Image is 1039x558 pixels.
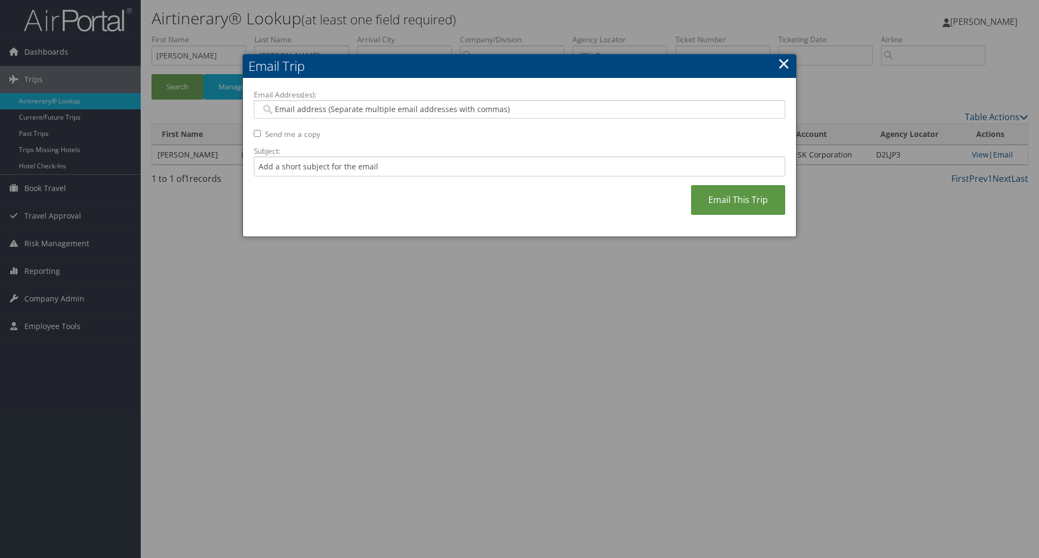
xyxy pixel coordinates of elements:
input: Add a short subject for the email [254,156,785,176]
a: × [778,52,790,74]
label: Send me a copy [265,129,320,140]
label: Email Address(es): [254,89,785,100]
input: Email address (Separate multiple email addresses with commas) [261,104,778,115]
label: Subject: [254,146,785,156]
a: Email This Trip [691,185,785,215]
h2: Email Trip [243,54,796,78]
